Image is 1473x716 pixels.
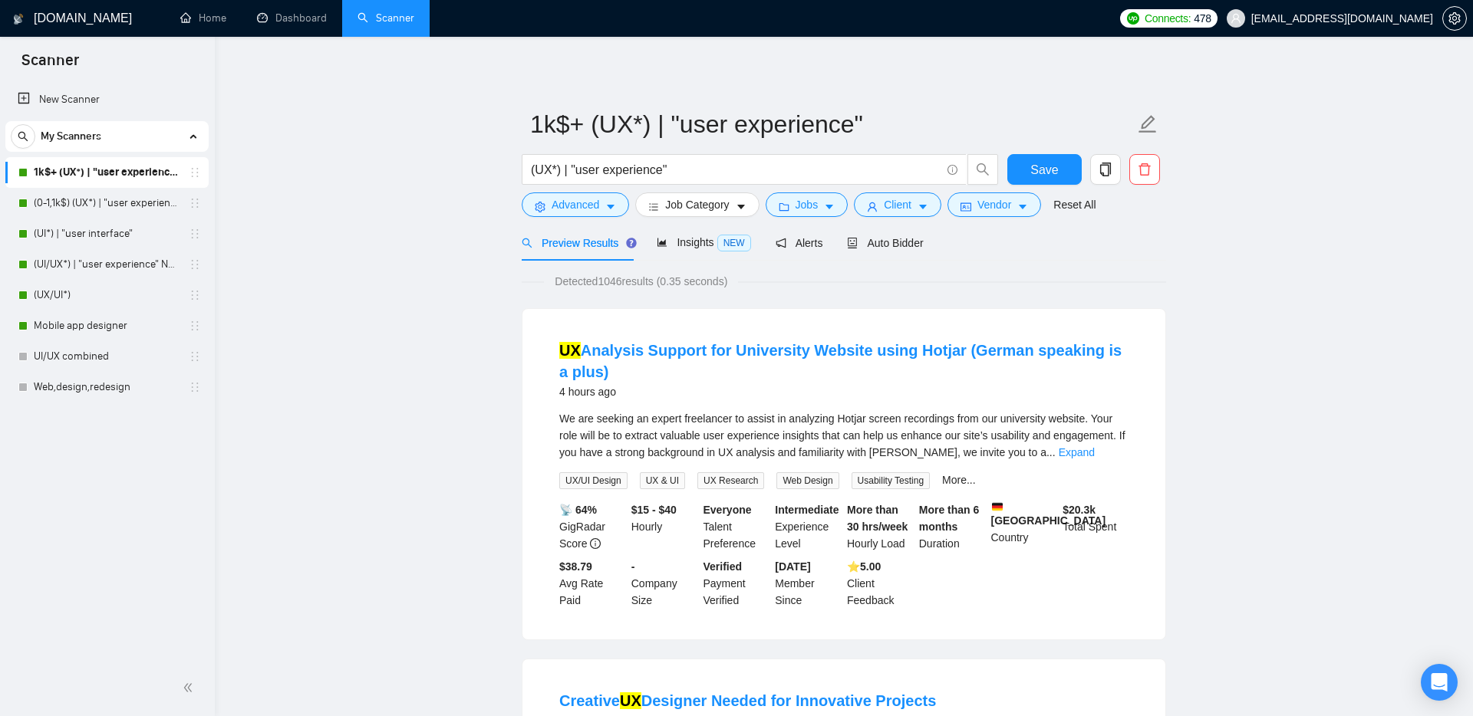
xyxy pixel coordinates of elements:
span: user [867,201,878,212]
span: search [522,238,532,248]
b: ⭐️ 5.00 [847,560,881,573]
span: caret-down [918,201,928,212]
a: UXAnalysis Support for University Website using Hotjar (German speaking is a plus) [559,342,1122,380]
span: info-circle [590,538,601,549]
a: searchScanner [358,11,414,25]
a: setting [1442,12,1467,25]
span: copy [1091,163,1120,176]
span: UX & UI [640,472,685,489]
button: search [967,154,998,185]
span: Job Category [665,196,729,213]
b: More than 6 months [919,504,980,533]
a: CreativeUXDesigner Needed for Innovative Projects [559,692,936,709]
button: delete [1129,154,1160,185]
span: Detected 1046 results (0.35 seconds) [544,273,738,290]
span: 478 [1194,10,1211,27]
span: Preview Results [522,237,632,249]
b: Intermediate [775,504,839,516]
span: user [1231,13,1241,24]
a: Mobile app designer [34,310,180,341]
a: 1k$+ (UX*) | "user experience" [34,157,180,188]
a: (UX/UI*) [34,280,180,310]
span: holder [189,258,201,271]
div: GigRadar Score [556,501,628,552]
div: 4 hours ago [559,383,1129,401]
span: holder [189,228,201,240]
span: Web Design [776,472,839,489]
span: My Scanners [41,121,101,152]
span: Vendor [977,196,1011,213]
span: Scanner [9,49,91,81]
span: info-circle [947,165,957,175]
div: Payment Verified [700,558,773,609]
a: (UI/UX*) | "user experience" NEW [34,249,180,280]
button: idcardVendorcaret-down [947,192,1041,217]
span: Insights [657,236,750,248]
button: setting [1442,6,1467,31]
span: Alerts [776,237,823,249]
span: bars [648,201,659,212]
div: Open Intercom Messenger [1421,664,1458,701]
span: We are seeking an expert freelancer to assist in analyzing Hotjar screen recordings from our univ... [559,412,1125,458]
span: holder [189,289,201,301]
a: New Scanner [18,84,196,115]
span: holder [189,197,201,209]
input: Scanner name... [530,105,1135,143]
div: Client Feedback [844,558,916,609]
span: holder [189,166,201,179]
b: [GEOGRAPHIC_DATA] [991,501,1106,527]
b: $ 20.3k [1063,504,1096,516]
a: Expand [1059,446,1095,458]
div: Experience Level [772,501,844,552]
span: Usability Testing [852,472,930,489]
button: settingAdvancedcaret-down [522,192,629,217]
span: setting [1443,12,1466,25]
span: Save [1030,160,1058,179]
b: More than 30 hrs/week [847,504,908,533]
div: Country [988,501,1060,552]
div: Talent Preference [700,501,773,552]
b: 📡 64% [559,504,597,516]
a: Web,design,redesign [34,372,180,402]
a: (UI*) | "user interface" [34,218,180,249]
b: Verified [704,560,743,573]
a: homeHome [180,11,226,25]
span: Jobs [796,196,819,213]
span: notification [776,238,786,248]
span: edit [1138,114,1158,134]
span: Auto Bidder [847,237,923,249]
span: caret-down [824,201,835,212]
span: search [968,163,997,176]
span: NEW [717,235,751,251]
b: - [631,560,635,573]
mark: UX [620,692,641,709]
img: logo [13,7,24,31]
button: copy [1090,154,1121,185]
span: search [12,131,35,142]
div: Duration [916,501,988,552]
span: robot [847,238,858,248]
div: Hourly Load [844,501,916,552]
div: Tooltip anchor [624,236,638,250]
span: delete [1130,163,1159,176]
div: Avg Rate Paid [556,558,628,609]
button: userClientcaret-down [854,192,941,217]
input: Search Freelance Jobs... [531,160,941,179]
span: holder [189,350,201,363]
mark: UX [559,342,581,359]
span: UX/UI Design [559,472,628,489]
span: caret-down [1017,201,1028,212]
span: Advanced [552,196,599,213]
div: Hourly [628,501,700,552]
span: Connects: [1145,10,1191,27]
b: Everyone [704,504,752,516]
img: upwork-logo.png [1127,12,1139,25]
b: $15 - $40 [631,504,677,516]
span: UX Research [697,472,764,489]
div: Member Since [772,558,844,609]
span: Client [884,196,911,213]
div: Company Size [628,558,700,609]
a: (0-1,1k$) (UX*) | "user experience" [34,188,180,218]
b: [DATE] [775,560,810,573]
span: setting [535,201,545,212]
